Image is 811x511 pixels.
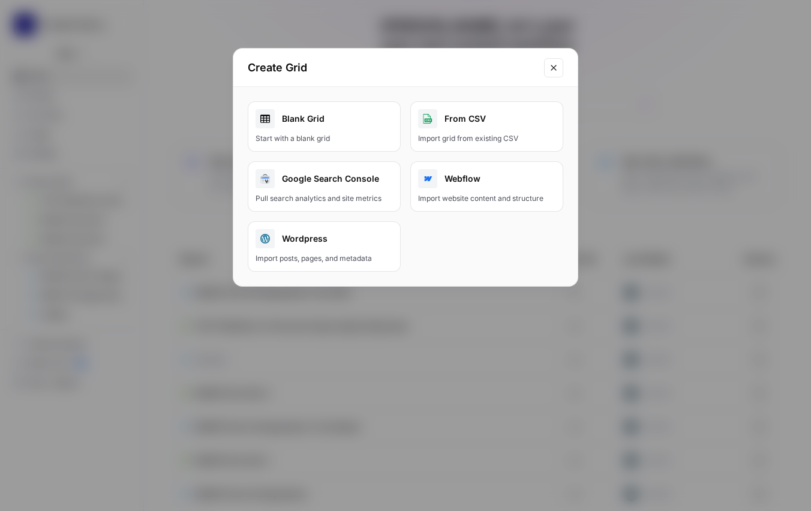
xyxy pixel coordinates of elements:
h2: Create Grid [248,59,537,76]
button: From CSVImport grid from existing CSV [410,101,563,152]
button: WebflowImport website content and structure [410,161,563,212]
div: Webflow [418,169,555,188]
div: Pull search analytics and site metrics [256,193,393,204]
div: Wordpress [256,229,393,248]
div: Import posts, pages, and metadata [256,253,393,264]
button: Close modal [544,58,563,77]
div: Start with a blank grid [256,133,393,144]
div: Import website content and structure [418,193,555,204]
div: Import grid from existing CSV [418,133,555,144]
button: Google Search ConsolePull search analytics and site metrics [248,161,401,212]
a: Blank GridStart with a blank grid [248,101,401,152]
div: Google Search Console [256,169,393,188]
div: Blank Grid [256,109,393,128]
div: From CSV [418,109,555,128]
button: WordpressImport posts, pages, and metadata [248,221,401,272]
